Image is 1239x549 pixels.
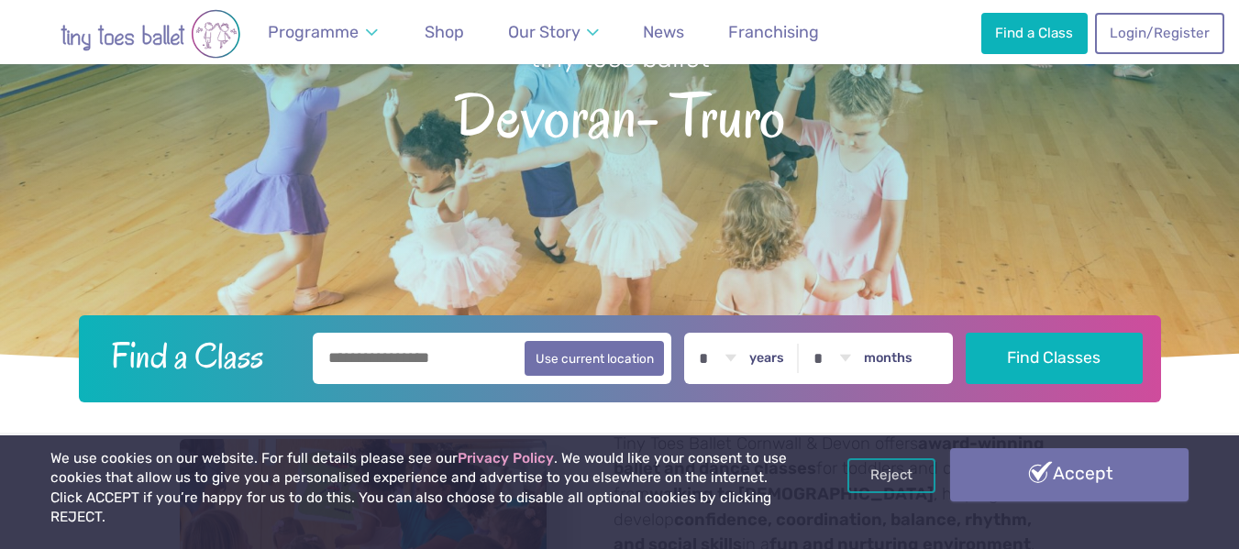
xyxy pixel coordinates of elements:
button: Use current location [525,341,665,376]
span: News [643,22,684,41]
a: Reject [847,458,935,493]
span: Franchising [728,22,819,41]
span: Programme [268,22,359,41]
h2: Find a Class [96,333,300,379]
label: months [864,350,913,367]
a: News [635,12,692,53]
span: Devoran- Truro [32,76,1207,150]
a: Franchising [720,12,827,53]
img: tiny toes ballet [22,9,279,59]
a: Our Story [500,12,608,53]
a: Shop [416,12,472,53]
a: Find a Class [981,13,1088,53]
a: Privacy Policy [458,450,554,467]
a: Login/Register [1095,13,1223,53]
a: Programme [260,12,386,53]
p: We use cookies on our website. For full details please see our . We would like your consent to us... [50,449,791,528]
span: Our Story [508,22,581,41]
label: years [749,350,784,367]
span: Shop [425,22,464,41]
button: Find Classes [966,333,1143,384]
a: Accept [950,448,1189,501]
